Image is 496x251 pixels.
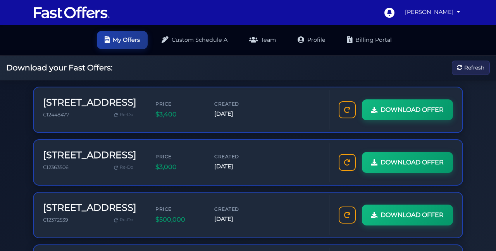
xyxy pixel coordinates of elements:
[155,100,202,108] span: Price
[362,99,453,120] a: DOWNLOAD OFFER
[290,31,333,49] a: Profile
[402,5,463,20] a: [PERSON_NAME]
[214,153,261,160] span: Created
[155,153,202,160] span: Price
[214,205,261,213] span: Created
[381,157,444,167] span: DOWNLOAD OFFER
[111,215,136,225] a: Re-Do
[214,100,261,108] span: Created
[120,217,133,224] span: Re-Do
[214,215,261,224] span: [DATE]
[43,202,136,213] h3: [STREET_ADDRESS]
[155,109,202,120] span: $3,400
[120,111,133,118] span: Re-Do
[467,221,490,244] iframe: Customerly Messenger Launcher
[339,31,400,49] a: Billing Portal
[381,210,444,220] span: DOWNLOAD OFFER
[43,217,68,223] span: C12372539
[241,31,284,49] a: Team
[464,63,484,72] span: Refresh
[43,112,69,118] span: C12448477
[155,215,202,225] span: $500,000
[154,31,235,49] a: Custom Schedule A
[214,162,261,171] span: [DATE]
[111,110,136,120] a: Re-Do
[362,152,453,173] a: DOWNLOAD OFFER
[120,164,133,171] span: Re-Do
[97,31,148,49] a: My Offers
[43,164,69,170] span: C12363506
[6,63,112,72] h2: Download your Fast Offers:
[214,109,261,118] span: [DATE]
[111,162,136,172] a: Re-Do
[155,205,202,213] span: Price
[43,97,136,108] h3: [STREET_ADDRESS]
[452,61,490,75] button: Refresh
[362,205,453,225] a: DOWNLOAD OFFER
[381,105,444,115] span: DOWNLOAD OFFER
[43,150,136,161] h3: [STREET_ADDRESS]
[155,162,202,172] span: $3,000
